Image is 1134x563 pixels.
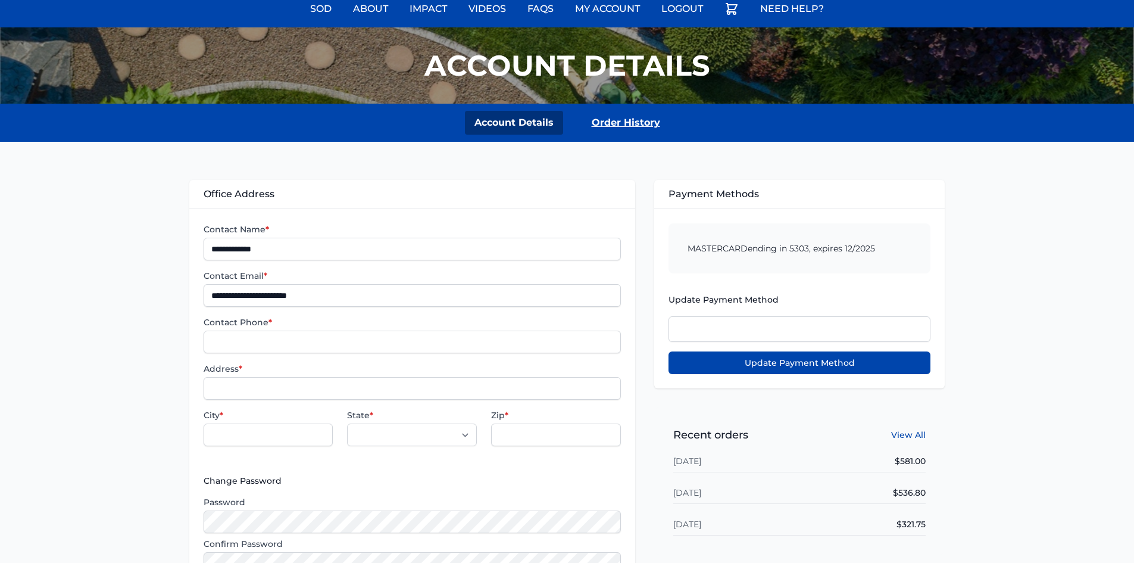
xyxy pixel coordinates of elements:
[204,538,621,550] label: Confirm Password
[688,243,748,254] span: mastercard
[673,427,748,443] h2: Recent orders
[204,496,621,508] label: Password
[347,409,477,421] label: State
[895,455,926,467] dd: $581.00
[204,363,621,375] label: Address
[204,316,621,328] label: Contact Phone
[673,519,701,530] a: [DATE]
[673,456,701,466] a: [DATE]
[673,487,701,498] a: [DATE]
[491,409,621,421] label: Zip
[654,180,945,209] div: Payment Methods
[668,294,779,305] span: Update Payment Method
[896,518,926,530] dd: $321.75
[204,475,621,487] span: Change Password
[424,51,710,80] h1: Account Details
[465,111,563,135] a: Account Details
[674,324,926,334] iframe: Secure card payment input frame
[668,223,931,273] div: ending in 5303, expires 12/2025
[189,180,635,209] div: Office Address
[582,111,670,135] a: Order History
[893,487,926,499] dd: $536.80
[891,429,926,441] a: View All
[204,409,333,421] label: City
[204,223,621,235] label: Contact Name
[745,357,855,369] span: Update Payment Method
[204,270,621,282] label: Contact Email
[668,352,931,374] button: Update Payment Method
